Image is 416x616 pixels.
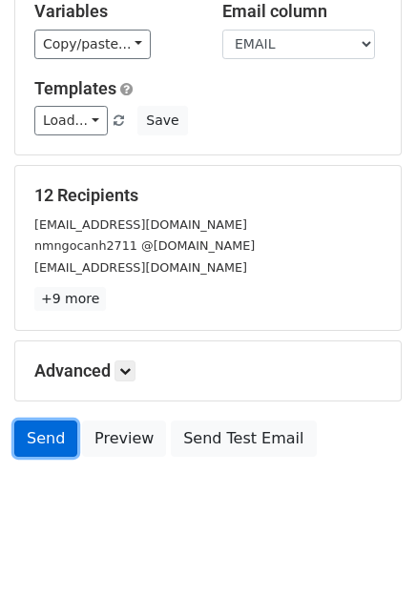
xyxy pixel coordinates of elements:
[34,217,247,232] small: [EMAIL_ADDRESS][DOMAIN_NAME]
[137,106,187,135] button: Save
[34,260,247,275] small: [EMAIL_ADDRESS][DOMAIN_NAME]
[321,524,416,616] div: Tiện ích trò chuyện
[34,106,108,135] a: Load...
[14,421,77,457] a: Send
[34,1,194,22] h5: Variables
[34,238,255,253] small: nmngocanh2711 @[DOMAIN_NAME]
[222,1,382,22] h5: Email column
[34,30,151,59] a: Copy/paste...
[321,524,416,616] iframe: Chat Widget
[34,360,382,381] h5: Advanced
[171,421,316,457] a: Send Test Email
[34,185,382,206] h5: 12 Recipients
[34,287,106,311] a: +9 more
[34,78,116,98] a: Templates
[82,421,166,457] a: Preview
